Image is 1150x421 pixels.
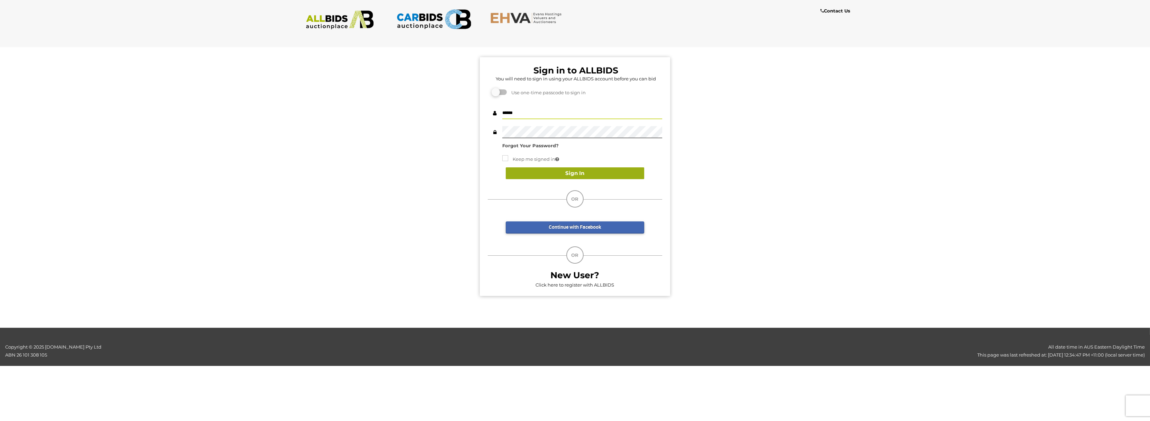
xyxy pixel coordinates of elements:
[506,167,644,179] button: Sign In
[502,155,559,163] label: Keep me signed in
[536,282,614,288] a: Click here to register with ALLBIDS
[502,143,559,148] a: Forgot Your Password?
[820,7,852,15] a: Contact Us
[396,7,471,32] img: CARBIDS.com.au
[566,190,584,208] div: OR
[820,8,850,14] b: Contact Us
[490,12,565,24] img: EHVA.com.au
[533,65,618,76] b: Sign in to ALLBIDS
[508,90,586,95] span: Use one-time passcode to sign in
[566,246,584,264] div: OR
[551,270,600,280] b: New User?
[506,221,644,234] a: Continue with Facebook
[302,10,377,29] img: ALLBIDS.com.au
[489,76,662,81] h5: You will need to sign in using your ALLBIDS account before you can bid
